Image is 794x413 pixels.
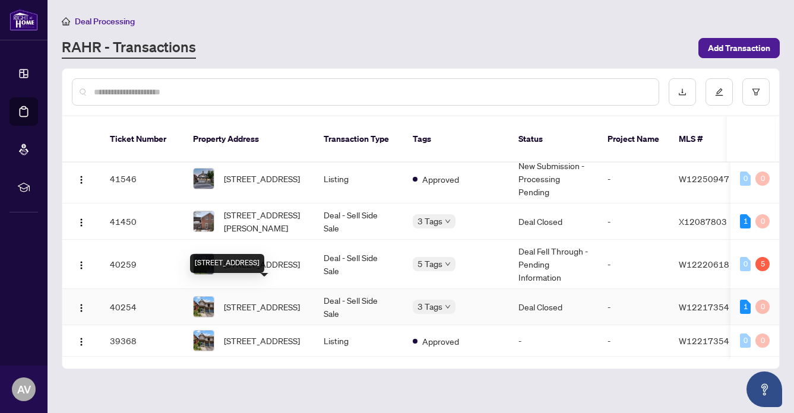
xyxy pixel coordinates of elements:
td: 41450 [100,204,184,240]
span: AV [17,381,31,398]
img: thumbnail-img [194,297,214,317]
th: Tags [403,116,509,163]
span: [STREET_ADDRESS] [224,334,300,347]
img: Logo [77,303,86,313]
span: Approved [422,173,459,186]
button: Add Transaction [698,38,780,58]
span: Deal Processing [75,16,135,27]
div: 0 [755,171,770,186]
td: Deal - Sell Side Sale [314,204,403,240]
span: down [445,304,451,310]
td: Deal Closed [509,204,598,240]
button: Logo [72,255,91,274]
th: Property Address [184,116,314,163]
th: Status [509,116,598,163]
td: - [598,154,669,204]
span: edit [715,88,723,96]
span: down [445,261,451,267]
span: filter [752,88,760,96]
button: Logo [72,297,91,316]
img: thumbnail-img [194,169,214,189]
span: W12250947 [679,173,729,184]
span: W12217354 [679,301,729,312]
td: 40259 [100,240,184,289]
th: Transaction Type [314,116,403,163]
td: 39368 [100,325,184,357]
td: 41546 [100,154,184,204]
div: 0 [755,300,770,314]
td: Listing [314,154,403,204]
span: Approved [422,335,459,348]
span: 3 Tags [417,300,442,313]
span: X12087803 [679,216,727,227]
div: 0 [740,257,751,271]
td: - [509,325,598,357]
td: - [598,289,669,325]
div: 0 [740,171,751,186]
span: W12217354 [679,335,729,346]
th: MLS # [669,116,741,163]
button: Open asap [746,371,782,407]
button: Logo [72,169,91,188]
button: edit [706,78,733,106]
span: W12220618 [679,259,729,269]
div: 0 [755,333,770,348]
td: Deal - Sell Side Sale [314,289,403,325]
td: Listing [314,325,403,357]
td: Deal Fell Through - Pending Information [509,240,598,289]
th: Project Name [598,116,669,163]
td: - [598,204,669,240]
div: 5 [755,257,770,271]
img: thumbnail-img [194,211,214,231]
img: Logo [77,337,86,347]
span: download [678,88,687,96]
button: Logo [72,331,91,350]
span: home [62,17,70,26]
span: [STREET_ADDRESS][PERSON_NAME] [224,208,305,234]
span: down [445,218,451,224]
a: RAHR - Transactions [62,37,196,59]
img: logo [10,9,38,31]
div: 0 [755,214,770,228]
td: 40254 [100,289,184,325]
div: [STREET_ADDRESS] [190,254,264,273]
td: Deal Closed [509,289,598,325]
div: 0 [740,333,751,348]
td: New Submission - Processing Pending [509,154,598,204]
button: Logo [72,212,91,231]
button: filter [742,78,770,106]
span: 3 Tags [417,214,442,228]
td: - [598,240,669,289]
span: [STREET_ADDRESS] [224,172,300,185]
button: download [669,78,696,106]
span: Add Transaction [708,39,770,58]
td: - [598,325,669,357]
span: [STREET_ADDRESS] [224,300,300,313]
img: thumbnail-img [194,331,214,351]
img: Logo [77,175,86,185]
th: Ticket Number [100,116,184,163]
span: 5 Tags [417,257,442,271]
td: Deal - Sell Side Sale [314,240,403,289]
img: Logo [77,260,86,270]
div: 1 [740,214,751,228]
img: Logo [77,218,86,227]
div: 1 [740,300,751,314]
